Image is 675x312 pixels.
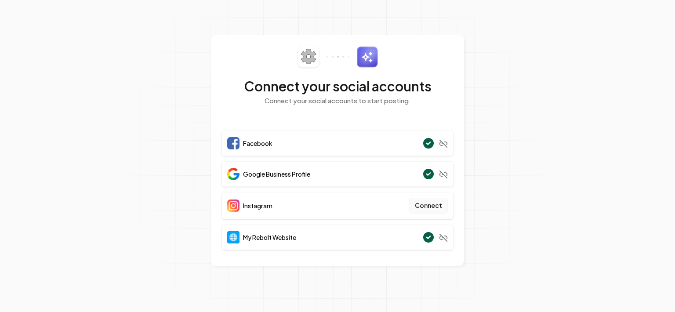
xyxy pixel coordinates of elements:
[243,139,272,148] span: Facebook
[356,46,378,68] img: sparkles.svg
[227,137,240,149] img: Facebook
[243,201,272,210] span: Instagram
[227,168,240,180] img: Google
[243,170,310,178] span: Google Business Profile
[227,231,240,243] img: Website
[221,96,454,106] p: Connect your social accounts to start posting.
[221,78,454,94] h2: Connect your social accounts
[227,200,240,212] img: Instagram
[327,56,349,58] img: connector-dots.svg
[409,198,448,214] button: Connect
[243,233,296,242] span: My Rebolt Website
